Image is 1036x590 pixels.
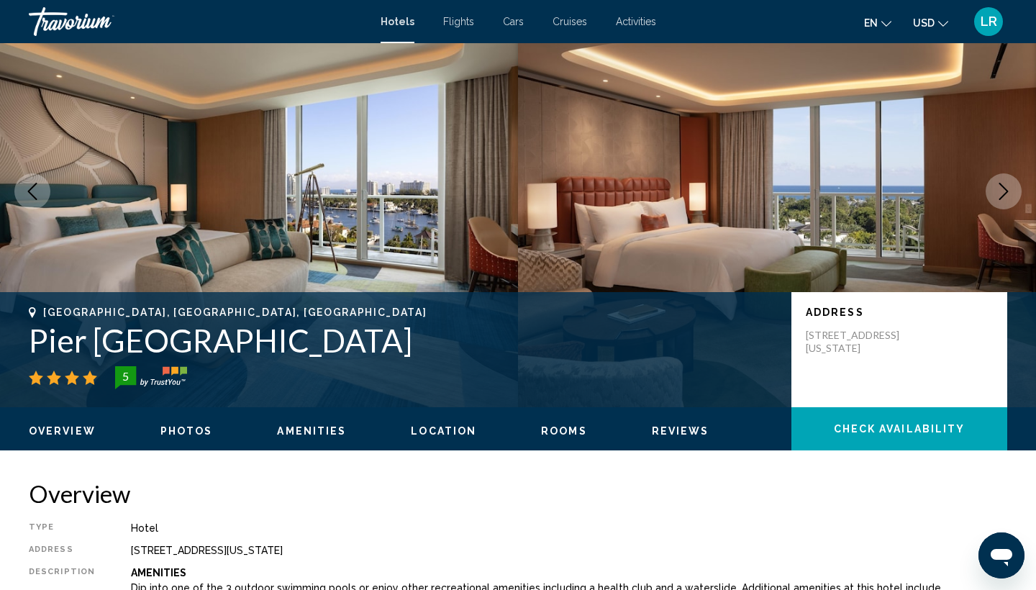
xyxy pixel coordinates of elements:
button: Location [411,425,476,437]
span: Check Availability [834,424,965,435]
button: Rooms [541,425,587,437]
button: Next image [986,173,1022,209]
div: 5 [111,368,140,385]
span: LR [981,14,997,29]
div: Type [29,522,95,534]
button: User Menu [970,6,1007,37]
a: Flights [443,16,474,27]
button: Reviews [652,425,709,437]
div: Hotel [131,522,1007,534]
a: Activities [616,16,656,27]
span: USD [913,17,935,29]
button: Photos [160,425,213,437]
a: Travorium [29,7,366,36]
span: Photos [160,425,213,437]
button: Change currency [913,12,948,33]
a: Hotels [381,16,414,27]
h2: Overview [29,479,1007,508]
span: Location [411,425,476,437]
span: Amenities [277,425,346,437]
button: Overview [29,425,96,437]
h1: Pier [GEOGRAPHIC_DATA] [29,322,777,359]
button: Change language [864,12,891,33]
img: trustyou-badge-hor.svg [115,366,187,389]
button: Previous image [14,173,50,209]
div: [STREET_ADDRESS][US_STATE] [131,545,1007,556]
a: Cruises [553,16,587,27]
span: Rooms [541,425,587,437]
button: Amenities [277,425,346,437]
span: [GEOGRAPHIC_DATA], [GEOGRAPHIC_DATA], [GEOGRAPHIC_DATA] [43,307,427,318]
b: Amenities [131,567,186,578]
iframe: Botón para iniciar la ventana de mensajería [978,532,1024,578]
p: [STREET_ADDRESS][US_STATE] [806,329,921,355]
span: Reviews [652,425,709,437]
span: en [864,17,878,29]
span: Overview [29,425,96,437]
div: Address [29,545,95,556]
p: Address [806,307,993,318]
button: Check Availability [791,407,1007,450]
a: Cars [503,16,524,27]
